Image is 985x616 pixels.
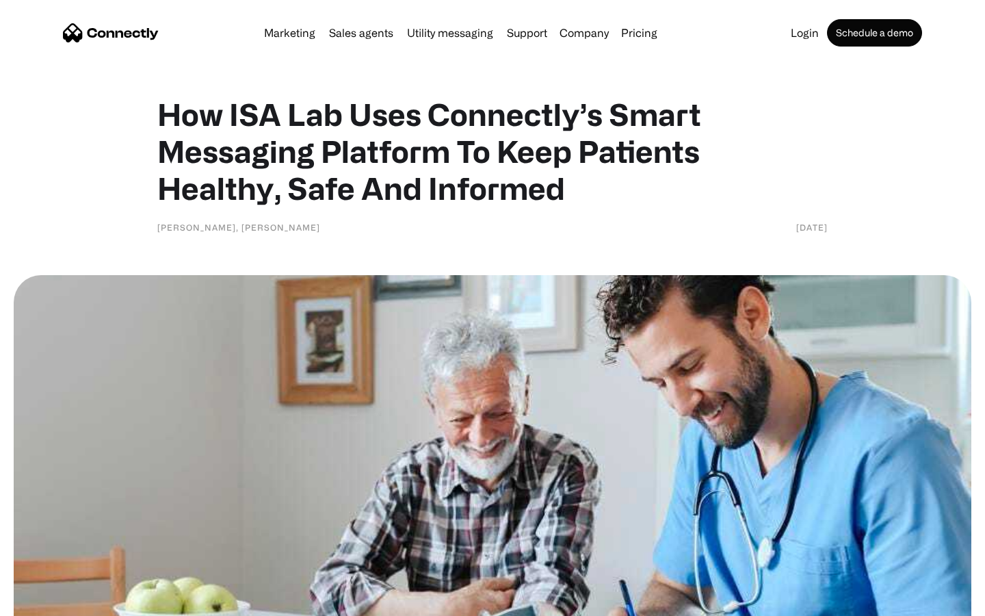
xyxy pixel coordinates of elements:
[501,27,553,38] a: Support
[827,19,922,47] a: Schedule a demo
[796,220,828,234] div: [DATE]
[259,27,321,38] a: Marketing
[157,220,320,234] div: [PERSON_NAME], [PERSON_NAME]
[27,592,82,611] ul: Language list
[785,27,824,38] a: Login
[402,27,499,38] a: Utility messaging
[324,27,399,38] a: Sales agents
[157,96,828,207] h1: How ISA Lab Uses Connectly’s Smart Messaging Platform To Keep Patients Healthy, Safe And Informed
[616,27,663,38] a: Pricing
[560,23,609,42] div: Company
[14,592,82,611] aside: Language selected: English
